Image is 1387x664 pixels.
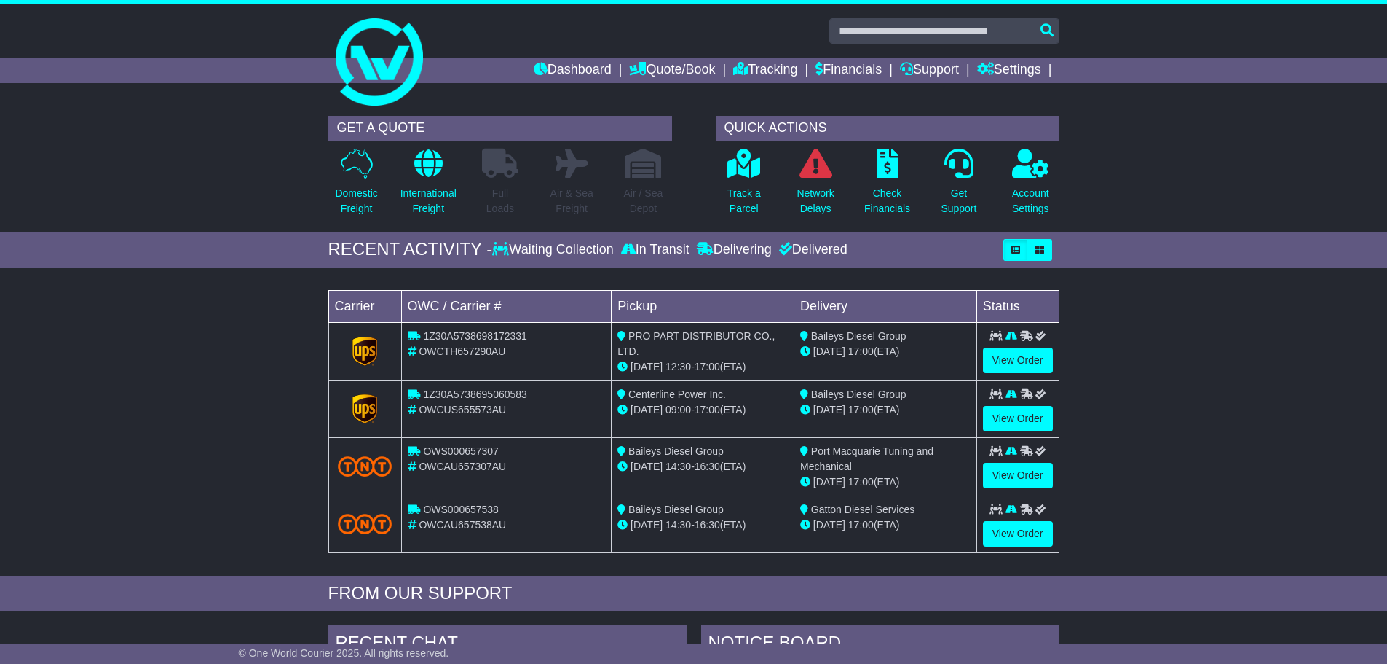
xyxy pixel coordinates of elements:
[628,504,724,515] span: Baileys Diesel Group
[800,402,971,418] div: (ETA)
[482,186,518,216] p: Full Loads
[727,186,761,216] p: Track a Parcel
[864,186,910,216] p: Check Financials
[665,361,691,372] span: 12:30
[401,290,612,322] td: OWC / Carrier #
[423,445,499,457] span: OWS000657307
[419,461,506,472] span: OWCAU657307AU
[628,445,724,457] span: Baileys Diesel Group
[400,186,457,216] p: International Freight
[848,519,874,531] span: 17:00
[815,58,882,83] a: Financials
[733,58,797,83] a: Tracking
[983,463,1053,488] a: View Order
[976,290,1059,322] td: Status
[352,337,377,366] img: GetCarrierServiceLogo
[794,290,976,322] td: Delivery
[335,186,377,216] p: Domestic Freight
[338,456,392,476] img: TNT_Domestic.png
[419,404,506,415] span: OWCUS655573AU
[617,459,788,474] div: - (ETA)
[492,242,617,258] div: Waiting Collection
[900,58,959,83] a: Support
[864,148,911,224] a: CheckFinancials
[628,388,726,400] span: Centerline Power Inc.
[624,186,663,216] p: Air / Sea Depot
[813,476,845,488] span: [DATE]
[665,404,691,415] span: 09:00
[631,361,663,372] span: [DATE]
[328,116,672,141] div: GET A QUOTE
[665,461,691,472] span: 14:30
[1011,148,1050,224] a: AccountSettings
[811,504,914,515] span: Gatton Diesel Services
[550,186,593,216] p: Air & Sea Freight
[977,58,1041,83] a: Settings
[983,406,1053,431] a: View Order
[334,148,378,224] a: DomesticFreight
[352,394,377,423] img: GetCarrierServiceLogo
[617,402,788,418] div: - (ETA)
[695,519,720,531] span: 16:30
[423,504,499,515] span: OWS000657538
[983,521,1053,547] a: View Order
[796,148,834,224] a: NetworkDelays
[848,345,874,357] span: 17:00
[328,290,401,322] td: Carrier
[811,388,906,400] span: Baileys Diesel Group
[631,519,663,531] span: [DATE]
[797,186,834,216] p: Network Delays
[617,330,775,357] span: PRO PART DISTRIBUTOR CO., LTD.
[328,239,493,260] div: RECENT ACTIVITY -
[800,517,971,533] div: (ETA)
[328,583,1059,604] div: FROM OUR SUPPORT
[631,461,663,472] span: [DATE]
[423,388,526,400] span: 1Z30A5738695060583
[239,647,449,659] span: © One World Courier 2025. All rights reserved.
[695,361,720,372] span: 17:00
[800,344,971,359] div: (ETA)
[419,519,506,531] span: OWCAU657538AU
[983,348,1053,373] a: View Order
[716,116,1059,141] div: QUICK ACTIONS
[629,58,715,83] a: Quote/Book
[400,148,457,224] a: InternationalFreight
[800,474,971,490] div: (ETA)
[813,345,845,357] span: [DATE]
[423,330,526,342] span: 1Z30A5738698172331
[617,359,788,375] div: - (ETA)
[940,148,977,224] a: GetSupport
[631,404,663,415] span: [DATE]
[1012,186,1049,216] p: Account Settings
[800,445,933,472] span: Port Macquarie Tuning and Mechanical
[534,58,612,83] a: Dashboard
[848,404,874,415] span: 17:00
[941,186,976,216] p: Get Support
[848,476,874,488] span: 17:00
[419,345,505,357] span: OWCTH657290AU
[695,461,720,472] span: 16:30
[813,404,845,415] span: [DATE]
[811,330,906,342] span: Baileys Diesel Group
[338,514,392,534] img: TNT_Domestic.png
[813,519,845,531] span: [DATE]
[617,242,693,258] div: In Transit
[665,519,691,531] span: 14:30
[775,242,847,258] div: Delivered
[617,517,788,533] div: - (ETA)
[693,242,775,258] div: Delivering
[612,290,794,322] td: Pickup
[695,404,720,415] span: 17:00
[727,148,762,224] a: Track aParcel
